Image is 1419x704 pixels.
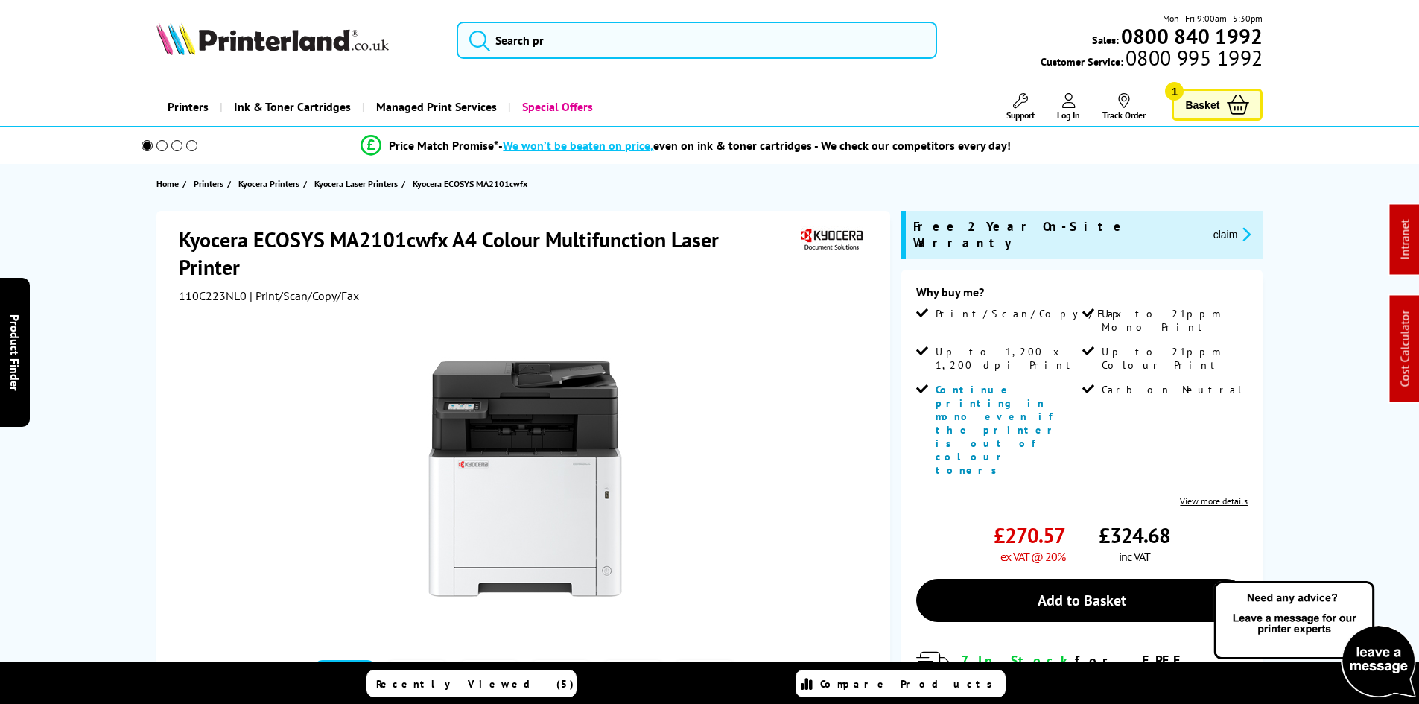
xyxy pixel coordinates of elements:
span: Free 2 Year On-Site Warranty [913,218,1201,251]
span: Carbon Neutral [1102,383,1243,396]
a: Log In [1057,93,1080,121]
span: Kyocera Laser Printers [314,176,398,191]
input: Search pr [457,22,937,59]
a: Basket 1 [1172,89,1263,121]
span: Up to 21ppm Colour Print [1102,345,1245,372]
a: Home [156,176,182,191]
a: Compare Products [796,670,1006,697]
a: Recently Viewed (5) [366,670,577,697]
span: Price Match Promise* [389,138,498,153]
div: Why buy me? [916,285,1248,307]
span: We won’t be beaten on price, [503,138,653,153]
a: Managed Print Services [362,88,508,126]
span: 7 In Stock [961,652,1075,669]
a: Ink & Toner Cartridges [220,88,362,126]
a: Kyocera Printers [238,176,303,191]
a: Cost Calculator [1397,311,1412,387]
span: Up to 21ppm Mono Print [1102,307,1245,334]
span: Ink & Toner Cartridges [234,88,351,126]
span: Customer Service: [1041,51,1263,69]
a: 0800 840 1992 [1119,29,1263,43]
span: Home [156,176,179,191]
button: promo-description [1209,226,1256,243]
a: Special Offers [508,88,604,126]
a: Support [1006,93,1035,121]
a: Intranet [1397,220,1412,260]
span: Print/Scan/Copy/Fax [936,307,1127,320]
span: 110C223NL0 [179,288,247,303]
a: Printers [194,176,227,191]
span: ex VAT @ 20% [1000,549,1065,564]
span: Kyocera Printers [238,176,299,191]
div: for FREE Next Day Delivery [961,652,1248,686]
img: Open Live Chat window [1210,579,1419,701]
img: Kyocera ECOSYS MA2101cwfx [379,333,671,625]
span: £324.68 [1099,521,1170,549]
span: 1 [1165,82,1184,101]
span: Sales: [1092,33,1119,47]
div: - even on ink & toner cartridges - We check our competitors every day! [498,138,1011,153]
a: View more details [1180,495,1248,507]
span: Printers [194,176,223,191]
img: Printerland Logo [156,22,389,55]
span: Up to 1,200 x 1,200 dpi Print [936,345,1079,372]
a: Printers [156,88,220,126]
span: inc VAT [1119,549,1150,564]
span: | Print/Scan/Copy/Fax [250,288,359,303]
h1: Kyocera ECOSYS MA2101cwfx A4 Colour Multifunction Laser Printer [179,226,797,281]
li: modal_Promise [121,133,1251,159]
span: Kyocera ECOSYS MA2101cwfx [413,178,527,189]
a: Track Order [1102,93,1146,121]
a: Kyocera Laser Printers [314,176,401,191]
span: Continue printing in mono even if the printer is out of colour toners [936,383,1061,477]
a: Printerland Logo [156,22,439,58]
span: Basket [1185,95,1219,115]
img: Kyocera [797,226,866,253]
span: Mon - Fri 9:00am - 5:30pm [1163,11,1263,25]
span: 0800 995 1992 [1123,51,1263,65]
span: Compare Products [820,677,1000,691]
span: Product Finder [7,314,22,390]
span: Log In [1057,110,1080,121]
span: £270.57 [994,521,1065,549]
b: 0800 840 1992 [1121,22,1263,50]
span: Recently Viewed (5) [376,677,574,691]
span: Support [1006,110,1035,121]
a: Add to Basket [916,579,1248,622]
